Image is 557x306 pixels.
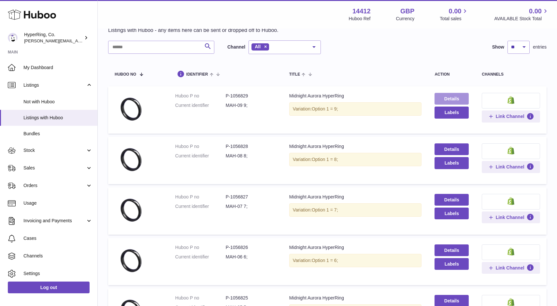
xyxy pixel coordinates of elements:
[312,207,338,212] span: Option 1 = 7;
[435,157,469,169] button: Labels
[507,96,514,104] img: shopify-small.png
[175,295,226,301] dt: Huboo P no
[435,143,469,155] a: Details
[175,244,226,251] dt: Huboo P no
[175,93,226,99] dt: Huboo P no
[226,102,276,109] dd: MAH-09 9;
[227,44,245,50] label: Channel
[492,44,504,50] label: Show
[23,200,93,206] span: Usage
[507,298,514,306] img: shopify-small.png
[23,115,93,121] span: Listings with Huboo
[226,254,276,260] dd: MAH-06 6;
[289,194,422,200] div: Midnight Aurora HyperRing
[255,44,261,49] span: All
[226,143,276,150] dd: P-1056828
[435,93,469,105] a: Details
[175,203,226,210] dt: Current identifier
[482,262,540,274] button: Link Channel
[435,107,469,118] button: Labels
[175,153,226,159] dt: Current identifier
[23,82,86,88] span: Listings
[289,153,422,166] div: Variation:
[8,282,90,293] a: Log out
[175,143,226,150] dt: Huboo P no
[24,38,131,43] span: [PERSON_NAME][EMAIL_ADDRESS][DOMAIN_NAME]
[226,194,276,200] dd: P-1056827
[24,32,83,44] div: HyperRing, Co.
[435,244,469,256] a: Details
[23,99,93,105] span: Not with Huboo
[289,102,422,116] div: Variation:
[115,143,147,176] img: Midnight Aurora HyperRing
[226,93,276,99] dd: P-1056829
[529,7,542,16] span: 0.00
[289,203,422,217] div: Variation:
[23,65,93,71] span: My Dashboard
[289,143,422,150] div: Midnight Aurora HyperRing
[533,44,547,50] span: entries
[507,197,514,205] img: shopify-small.png
[396,16,415,22] div: Currency
[226,295,276,301] dd: P-1056825
[482,72,540,77] div: channels
[496,214,524,220] span: Link Channel
[115,93,147,125] img: Midnight Aurora HyperRing
[175,102,226,109] dt: Current identifier
[482,211,540,223] button: Link Channel
[226,153,276,159] dd: MAH-08 8;
[226,244,276,251] dd: P-1056826
[496,265,524,271] span: Link Channel
[312,258,338,263] span: Option 1 = 6;
[23,235,93,241] span: Cases
[435,208,469,219] button: Labels
[289,72,300,77] span: title
[23,182,86,189] span: Orders
[496,164,524,170] span: Link Channel
[440,16,469,22] span: Total sales
[435,194,469,206] a: Details
[175,254,226,260] dt: Current identifier
[312,106,338,111] span: Option 1 = 9;
[435,258,469,270] button: Labels
[226,203,276,210] dd: MAH-07 7;
[289,254,422,267] div: Variation:
[482,110,540,122] button: Link Channel
[494,7,549,22] a: 0.00 AVAILABLE Stock Total
[115,72,136,77] span: Huboo no
[175,194,226,200] dt: Huboo P no
[507,248,514,255] img: shopify-small.png
[507,147,514,154] img: shopify-small.png
[494,16,549,22] span: AVAILABLE Stock Total
[496,113,524,119] span: Link Channel
[23,147,86,153] span: Stock
[186,72,208,77] span: identifier
[115,194,147,226] img: Midnight Aurora HyperRing
[23,165,86,171] span: Sales
[23,218,86,224] span: Invoicing and Payments
[289,93,422,99] div: Midnight Aurora HyperRing
[482,161,540,173] button: Link Channel
[289,244,422,251] div: Midnight Aurora HyperRing
[289,295,422,301] div: Midnight Aurora HyperRing
[23,131,93,137] span: Bundles
[349,16,371,22] div: Huboo Ref
[400,7,414,16] strong: GBP
[449,7,462,16] span: 0.00
[23,253,93,259] span: Channels
[115,244,147,277] img: Midnight Aurora HyperRing
[108,27,278,34] p: Listings with Huboo - any items here can be sent or dropped off to Huboo.
[23,270,93,277] span: Settings
[440,7,469,22] a: 0.00 Total sales
[312,157,338,162] span: Option 1 = 8;
[8,33,18,43] img: yoonil.choi@hyperring.co
[352,7,371,16] strong: 14412
[435,72,469,77] div: action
